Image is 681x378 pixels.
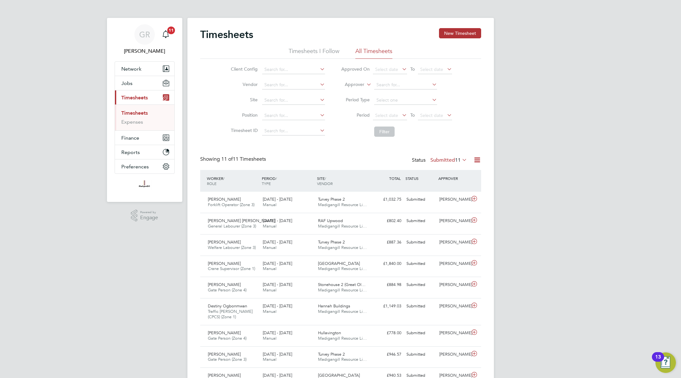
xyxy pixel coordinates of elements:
a: GR[PERSON_NAME] [115,24,175,55]
span: [PERSON_NAME] [208,330,241,336]
div: [PERSON_NAME] [437,301,470,312]
button: Jobs [115,76,174,90]
span: Manual [263,266,276,271]
input: Search for... [374,81,437,89]
a: 11 [159,24,172,45]
span: Forklift Operator (Zone 3) [208,202,254,207]
button: Open Resource Center, 13 new notifications [655,352,676,373]
label: Submitted [430,157,467,163]
span: 11 [455,157,461,163]
span: Timesheets [121,95,148,101]
a: Go to home page [115,180,175,190]
button: Reports [115,145,174,159]
span: Select date [420,112,443,118]
span: Manual [263,336,276,341]
button: Network [115,62,174,76]
span: Turvey Phase 2 [318,351,345,357]
span: Gate Person (Zone 3) [208,357,246,362]
span: Crane Supervisor (Zone 1) [208,266,255,271]
span: [PERSON_NAME] [208,239,241,245]
div: Submitted [404,216,437,226]
span: Powered by [140,210,158,215]
button: New Timesheet [439,28,481,38]
div: Submitted [404,237,437,248]
button: Preferences [115,159,174,174]
div: Submitted [404,258,437,269]
span: Madigangill Resource Li… [318,202,367,207]
div: Submitted [404,349,437,360]
div: £802.40 [371,216,404,226]
span: TOTAL [389,176,401,181]
span: / [325,176,326,181]
div: [PERSON_NAME] [437,258,470,269]
div: [PERSON_NAME] [437,216,470,226]
div: STATUS [404,173,437,184]
span: Turvey Phase 2 [318,197,345,202]
span: Finance [121,135,139,141]
div: Submitted [404,194,437,205]
span: Destiny Ogbonmwan [208,303,247,309]
span: [DATE] - [DATE] [263,282,292,287]
span: [PERSON_NAME] [208,373,241,378]
div: [PERSON_NAME] [437,237,470,248]
span: 11 of [221,156,233,162]
span: VENDOR [317,181,333,186]
button: Finance [115,131,174,145]
div: APPROVER [437,173,470,184]
span: [GEOGRAPHIC_DATA] [318,373,360,378]
div: Timesheets [115,104,174,130]
label: Position [229,112,258,118]
span: Manual [263,287,276,293]
input: Search for... [262,81,325,89]
span: [DATE] - [DATE] [263,303,292,309]
div: Submitted [404,280,437,290]
label: Timesheet ID [229,127,258,133]
span: Stonehouse 2 (Great Ol… [318,282,366,287]
span: [DATE] - [DATE] [263,373,292,378]
input: Search for... [262,96,325,105]
span: TYPE [262,181,271,186]
span: [DATE] - [DATE] [263,351,292,357]
span: [DATE] - [DATE] [263,239,292,245]
span: Goncalo Rodrigues [115,47,175,55]
span: Preferences [121,164,149,170]
span: Traffic [PERSON_NAME] (CPCS) (Zone 1) [208,309,253,320]
input: Search for... [262,127,325,135]
span: Select date [375,112,398,118]
span: [PERSON_NAME] [208,197,241,202]
span: Gate Person (Zone 4) [208,336,246,341]
div: £887.36 [371,237,404,248]
span: [PERSON_NAME] [208,282,241,287]
div: [PERSON_NAME] [437,328,470,338]
nav: Main navigation [107,18,182,202]
span: Madigangill Resource Li… [318,223,367,229]
div: £778.00 [371,328,404,338]
span: [GEOGRAPHIC_DATA] [318,261,360,266]
button: Timesheets [115,90,174,104]
label: Approved On [341,66,370,72]
span: [DATE] - [DATE] [263,218,292,223]
label: Client Config [229,66,258,72]
span: Jobs [121,80,132,86]
span: Manual [263,202,276,207]
span: Hannah Buildings [318,303,350,309]
label: Site [229,97,258,103]
div: £1,840.00 [371,258,404,269]
div: £1,149.03 [371,301,404,312]
span: Turvey Phase 2 [318,239,345,245]
li: Timesheets I Follow [289,47,339,59]
span: Manual [263,357,276,362]
label: Period [341,112,370,118]
span: Reports [121,149,140,155]
span: Gate Person (Zone 4) [208,287,246,293]
span: Madigangill Resource Li… [318,287,367,293]
div: [PERSON_NAME] [437,280,470,290]
span: Madigangill Resource Li… [318,309,367,314]
div: Showing [200,156,267,163]
button: Filter [374,127,395,137]
li: All Timesheets [355,47,392,59]
span: Manual [263,309,276,314]
div: PERIOD [260,173,315,189]
span: To [408,111,417,119]
span: Madigangill Resource Li… [318,336,367,341]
